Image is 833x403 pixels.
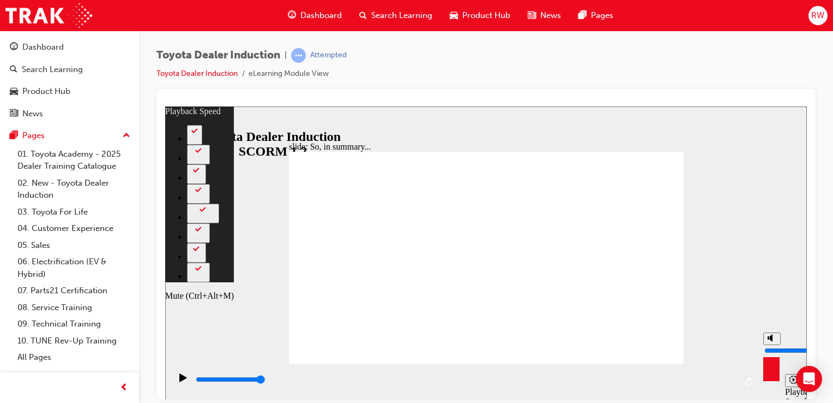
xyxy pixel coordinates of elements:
button: Pages [4,126,135,146]
div: Dashboard [22,41,64,54]
button: DashboardSearch LearningProduct HubNews [4,35,135,126]
a: 10. TUNE Rev-Up Training [13,333,135,349]
button: Play (Ctrl+Alt+P) [5,266,24,285]
button: 2 [22,19,37,38]
div: Open Intercom Messenger [796,366,822,392]
a: search-iconSearch Learning [351,4,441,27]
a: guage-iconDashboard [279,4,351,27]
div: 2 [26,28,33,37]
a: 05. Sales [13,237,135,254]
span: prev-icon [120,381,128,395]
button: Replay (Ctrl+Alt+R) [576,268,593,284]
span: Search Learning [371,9,432,22]
span: News [540,9,561,22]
div: Pages [22,129,45,142]
a: Search Learning [4,60,135,80]
div: misc controls [593,258,636,293]
div: Product Hub [22,85,70,98]
a: All Pages [13,349,135,366]
div: Playback Speed [620,281,636,300]
a: news-iconNews [519,4,570,27]
a: 04. Customer Experience [13,220,135,237]
span: guage-icon [288,9,296,22]
span: RW [811,9,824,22]
a: News [4,104,135,124]
span: learningRecordVerb_ATTEMPT-icon [291,48,306,63]
span: up-icon [123,129,130,143]
input: slide progress [31,269,101,277]
span: car-icon [10,87,18,97]
span: Dashboard [300,9,342,22]
span: pages-icon [10,131,18,141]
a: 06. Electrification (EV & Hybrid) [13,253,135,282]
div: playback controls [5,258,593,293]
a: Toyota Dealer Induction [156,69,238,78]
a: Product Hub [4,81,135,102]
span: Toyota Dealer Induction [156,49,280,62]
a: 03. Toyota For Life [13,204,135,221]
button: Playback speed [620,268,637,281]
span: guage-icon [10,43,18,52]
li: eLearning Module View [249,68,329,80]
a: pages-iconPages [570,4,622,27]
a: Dashboard [4,37,135,57]
a: car-iconProduct Hub [441,4,519,27]
span: pages-icon [578,9,587,22]
span: car-icon [450,9,458,22]
img: Trak [5,3,92,28]
span: news-icon [10,109,18,119]
a: 09. Technical Training [13,316,135,333]
a: 08. Service Training [13,299,135,316]
a: 07. Parts21 Certification [13,282,135,299]
span: | [285,49,287,62]
div: News [22,108,43,120]
a: 02. New - Toyota Dealer Induction [13,175,135,204]
a: 01. Toyota Academy - 2025 Dealer Training Catalogue [13,146,135,175]
div: Attempted [310,50,347,61]
div: Search Learning [22,63,83,76]
span: news-icon [528,9,536,22]
button: RW [808,6,828,25]
span: Product Hub [462,9,510,22]
span: search-icon [10,65,17,75]
span: Pages [591,9,613,22]
span: search-icon [359,9,367,22]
